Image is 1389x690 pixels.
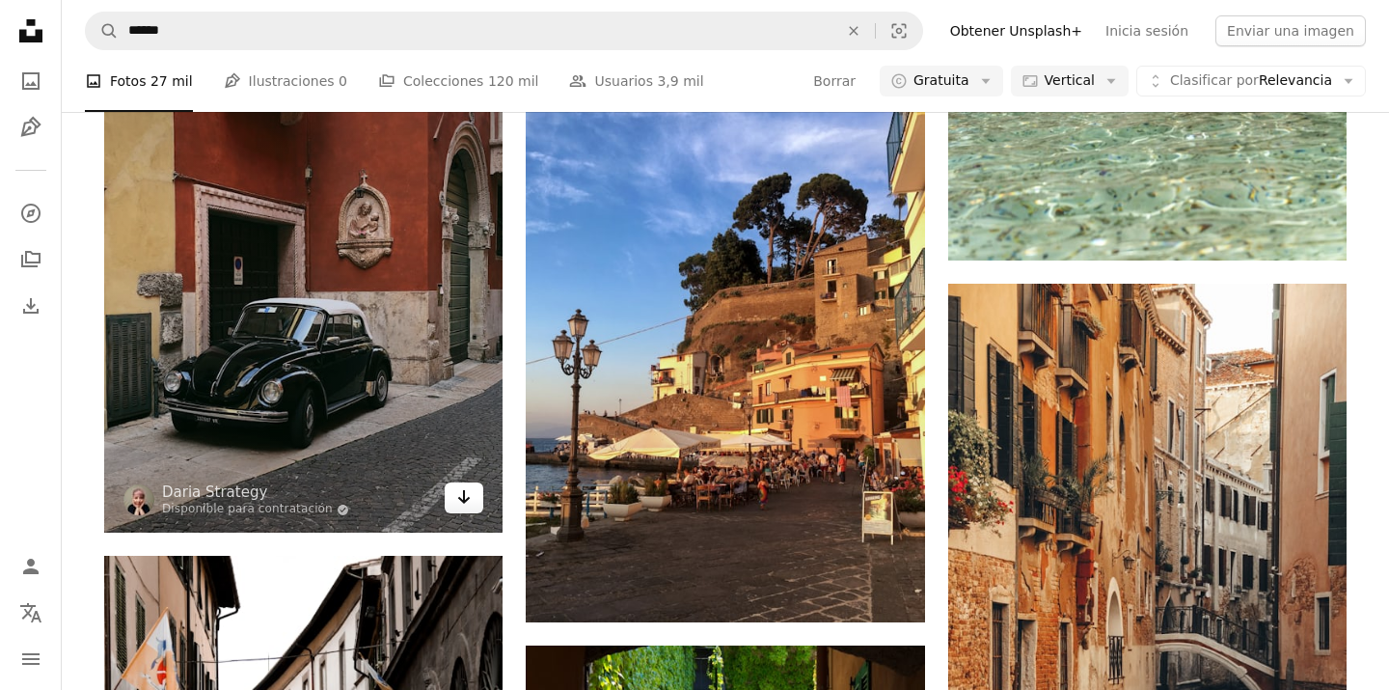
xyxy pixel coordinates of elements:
[12,640,50,678] button: Menú
[85,12,923,50] form: Encuentra imágenes en todo el sitio
[123,484,154,515] img: Ve al perfil de Daria Strategy
[880,66,1003,97] button: Gratuita
[812,66,857,97] button: Borrar
[1011,66,1129,97] button: Vertical
[12,240,50,279] a: Colecciones
[488,70,539,92] span: 120 mil
[876,13,922,49] button: Búsqueda visual
[162,483,349,502] a: Daria Strategy
[657,70,703,92] span: 3,9 mil
[1170,72,1259,88] span: Clasificar por
[12,593,50,632] button: Idioma
[12,108,50,147] a: Ilustraciones
[339,70,347,92] span: 0
[12,62,50,100] a: Fotos
[569,50,703,112] a: Usuarios 3,9 mil
[86,13,119,49] button: Buscar en Unsplash
[378,50,539,112] a: Colecciones 120 mil
[445,483,483,513] a: Descargar
[1045,71,1095,91] span: Vertical
[162,502,349,517] a: Disponible para contratación
[12,547,50,586] a: Iniciar sesión / Registrarse
[12,12,50,54] a: Inicio — Unsplash
[832,13,875,49] button: Borrar
[1136,66,1366,97] button: Clasificar porRelevancia
[104,258,503,275] a: black Volkswagen Beetle near building
[948,573,1347,591] a: Edificio de hormigón marrón y gris con vistas al puente y al lago
[913,71,969,91] span: Gratuita
[224,50,347,112] a: Ilustraciones 0
[526,91,924,622] img: Personas que caminan cerca de edificios durante el día
[104,1,503,533] img: black Volkswagen Beetle near building
[12,287,50,325] a: Historial de descargas
[526,347,924,365] a: Personas que caminan cerca de edificios durante el día
[1215,15,1366,46] button: Enviar una imagen
[12,194,50,233] a: Explorar
[939,15,1094,46] a: Obtener Unsplash+
[1094,15,1200,46] a: Inicia sesión
[1170,71,1332,91] span: Relevancia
